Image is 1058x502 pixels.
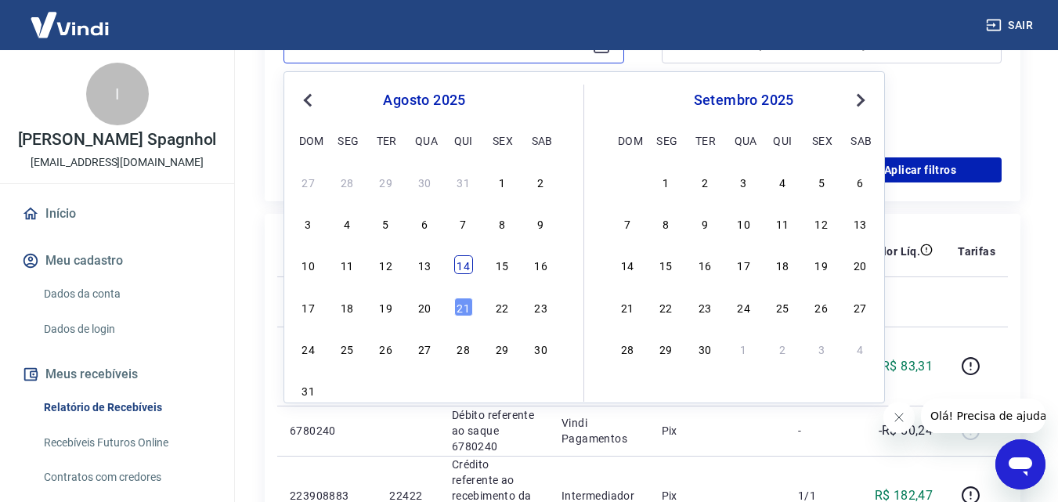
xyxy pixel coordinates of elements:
[773,172,792,191] div: Choose quinta-feira, 4 de setembro de 2025
[493,172,511,191] div: Choose sexta-feira, 1 de agosto de 2025
[493,214,511,233] div: Choose sexta-feira, 8 de agosto de 2025
[338,172,356,191] div: Choose segunda-feira, 28 de julho de 2025
[656,255,675,274] div: Choose segunda-feira, 15 de setembro de 2025
[735,339,753,358] div: Choose quarta-feira, 1 de outubro de 2025
[735,172,753,191] div: Choose quarta-feira, 3 de setembro de 2025
[338,298,356,316] div: Choose segunda-feira, 18 de agosto de 2025
[290,423,364,439] p: 6780240
[297,170,552,402] div: month 2025-08
[812,339,831,358] div: Choose sexta-feira, 3 de outubro de 2025
[415,298,434,316] div: Choose quarta-feira, 20 de agosto de 2025
[338,381,356,399] div: Choose segunda-feira, 1 de setembro de 2025
[299,214,318,233] div: Choose domingo, 3 de agosto de 2025
[299,298,318,316] div: Choose domingo, 17 de agosto de 2025
[532,339,551,358] div: Choose sábado, 30 de agosto de 2025
[338,255,356,274] div: Choose segunda-feira, 11 de agosto de 2025
[735,214,753,233] div: Choose quarta-feira, 10 de setembro de 2025
[879,421,933,440] p: -R$ 80,24
[377,255,395,274] div: Choose terça-feira, 12 de agosto de 2025
[9,11,132,23] span: Olá! Precisa de ajuda?
[493,131,511,150] div: sex
[773,298,792,316] div: Choose quinta-feira, 25 de setembro de 2025
[532,298,551,316] div: Choose sábado, 23 de agosto de 2025
[850,298,869,316] div: Choose sábado, 27 de setembro de 2025
[695,298,714,316] div: Choose terça-feira, 23 de setembro de 2025
[493,298,511,316] div: Choose sexta-feira, 22 de agosto de 2025
[19,357,215,392] button: Meus recebíveis
[493,255,511,274] div: Choose sexta-feira, 15 de agosto de 2025
[493,339,511,358] div: Choose sexta-feira, 29 de agosto de 2025
[415,339,434,358] div: Choose quarta-feira, 27 de agosto de 2025
[454,131,473,150] div: qui
[38,278,215,310] a: Dados da conta
[299,255,318,274] div: Choose domingo, 10 de agosto de 2025
[883,402,915,433] iframe: Fechar mensagem
[695,172,714,191] div: Choose terça-feira, 2 de setembro de 2025
[532,172,551,191] div: Choose sábado, 2 de agosto de 2025
[882,357,933,376] p: R$ 83,31
[850,172,869,191] div: Choose sábado, 6 de setembro de 2025
[338,131,356,150] div: seg
[812,131,831,150] div: sex
[839,157,1002,182] button: Aplicar filtros
[561,415,637,446] p: Vindi Pagamentos
[850,214,869,233] div: Choose sábado, 13 de setembro de 2025
[299,172,318,191] div: Choose domingo, 27 de julho de 2025
[38,313,215,345] a: Dados de login
[995,439,1045,489] iframe: Botão para abrir a janela de mensagens
[983,11,1039,40] button: Sair
[415,131,434,150] div: qua
[618,172,637,191] div: Choose domingo, 31 de agosto de 2025
[532,131,551,150] div: sab
[656,298,675,316] div: Choose segunda-feira, 22 de setembro de 2025
[532,381,551,399] div: Choose sábado, 6 de setembro de 2025
[532,214,551,233] div: Choose sábado, 9 de agosto de 2025
[377,214,395,233] div: Choose terça-feira, 5 de agosto de 2025
[415,255,434,274] div: Choose quarta-feira, 13 de agosto de 2025
[618,298,637,316] div: Choose domingo, 21 de setembro de 2025
[415,172,434,191] div: Choose quarta-feira, 30 de julho de 2025
[695,214,714,233] div: Choose terça-feira, 9 de setembro de 2025
[869,244,920,259] p: Valor Líq.
[299,339,318,358] div: Choose domingo, 24 de agosto de 2025
[38,461,215,493] a: Contratos com credores
[454,339,473,358] div: Choose quinta-feira, 28 de agosto de 2025
[299,381,318,399] div: Choose domingo, 31 de agosto de 2025
[618,255,637,274] div: Choose domingo, 14 de setembro de 2025
[86,63,149,125] div: I
[38,392,215,424] a: Relatório de Recebíveis
[812,214,831,233] div: Choose sexta-feira, 12 de setembro de 2025
[616,170,872,359] div: month 2025-09
[452,407,536,454] p: Débito referente ao saque 6780240
[850,339,869,358] div: Choose sábado, 4 de outubro de 2025
[18,132,217,148] p: [PERSON_NAME] Spagnhol
[454,255,473,274] div: Choose quinta-feira, 14 de agosto de 2025
[19,1,121,49] img: Vindi
[656,339,675,358] div: Choose segunda-feira, 29 de setembro de 2025
[735,298,753,316] div: Choose quarta-feira, 24 de setembro de 2025
[299,131,318,150] div: dom
[618,339,637,358] div: Choose domingo, 28 de setembro de 2025
[735,255,753,274] div: Choose quarta-feira, 17 de setembro de 2025
[377,339,395,358] div: Choose terça-feira, 26 de agosto de 2025
[338,339,356,358] div: Choose segunda-feira, 25 de agosto de 2025
[958,244,995,259] p: Tarifas
[656,172,675,191] div: Choose segunda-feira, 1 de setembro de 2025
[850,255,869,274] div: Choose sábado, 20 de setembro de 2025
[377,172,395,191] div: Choose terça-feira, 29 de julho de 2025
[298,91,317,110] button: Previous Month
[297,91,552,110] div: agosto 2025
[921,399,1045,433] iframe: Mensagem da empresa
[812,255,831,274] div: Choose sexta-feira, 19 de setembro de 2025
[812,298,831,316] div: Choose sexta-feira, 26 de setembro de 2025
[377,298,395,316] div: Choose terça-feira, 19 de agosto de 2025
[618,214,637,233] div: Choose domingo, 7 de setembro de 2025
[773,255,792,274] div: Choose quinta-feira, 18 de setembro de 2025
[415,214,434,233] div: Choose quarta-feira, 6 de agosto de 2025
[454,298,473,316] div: Choose quinta-feira, 21 de agosto de 2025
[773,131,792,150] div: qui
[656,131,675,150] div: seg
[377,381,395,399] div: Choose terça-feira, 2 de setembro de 2025
[454,214,473,233] div: Choose quinta-feira, 7 de agosto de 2025
[415,381,434,399] div: Choose quarta-feira, 3 de setembro de 2025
